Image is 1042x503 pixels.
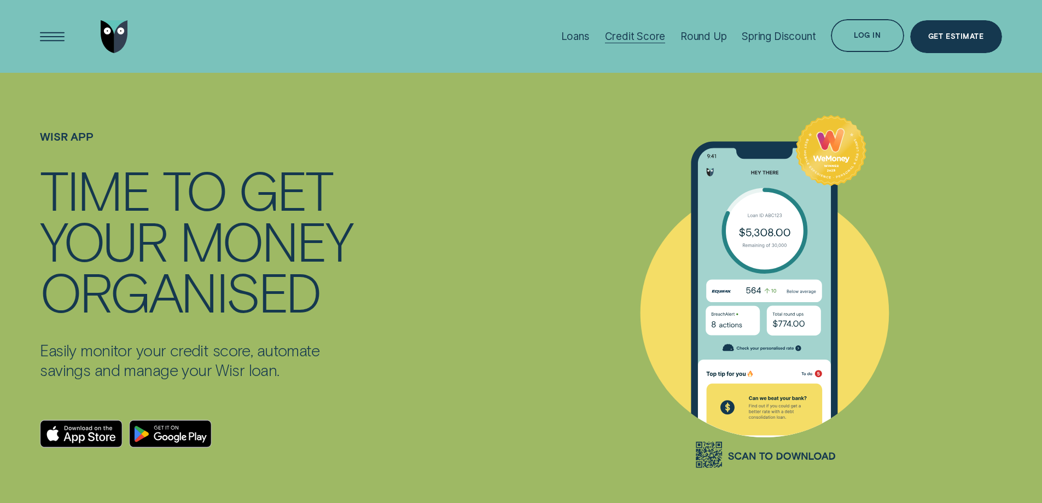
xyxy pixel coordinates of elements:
a: Download on the App Store [40,420,123,448]
p: Easily monitor your credit score, automate savings and manage your Wisr loan. [40,340,356,380]
a: Get Estimate [910,20,1002,53]
button: Log in [831,19,904,52]
button: Open Menu [36,20,69,53]
div: Credit Score [605,30,666,43]
div: Spring Discount [742,30,816,43]
div: Round Up [680,30,727,43]
div: TO [162,164,226,215]
div: ORGANISED [40,265,320,316]
div: GET [238,164,332,215]
a: Android App on Google Play [129,420,212,448]
h1: WISR APP [40,130,356,164]
h4: TIME TO GET YOUR MONEY ORGANISED [40,164,356,316]
img: Wisr [101,20,128,53]
div: YOUR [40,215,166,265]
div: TIME [40,164,149,215]
div: Loans [561,30,590,43]
div: MONEY [179,215,352,265]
